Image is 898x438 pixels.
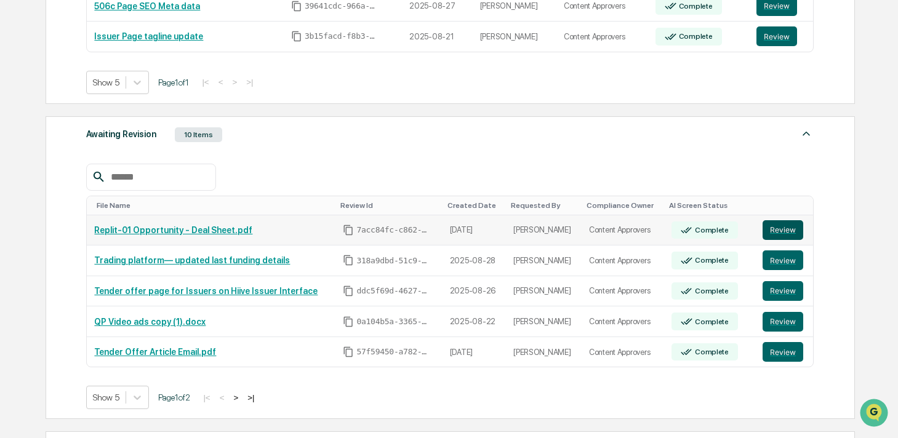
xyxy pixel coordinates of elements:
button: Start new chat [209,98,224,113]
td: Content Approvers [582,276,665,307]
button: >| [243,77,257,87]
div: Toggle SortBy [340,201,437,210]
a: Powered byPylon [87,208,149,218]
button: Review [763,312,803,332]
div: 🔎 [12,180,22,189]
td: [PERSON_NAME] [506,245,582,276]
div: Complete [692,226,729,234]
td: [PERSON_NAME] [506,306,582,337]
span: Copy Id [343,285,354,297]
span: Copy Id [343,255,354,266]
td: 2025-08-21 [402,22,473,52]
td: [PERSON_NAME] [506,337,582,367]
td: 2025-08-28 [443,245,506,276]
span: Page 1 of 2 [158,392,190,402]
a: 🖐️Preclearance [7,150,84,172]
button: > [230,392,242,403]
div: Complete [692,287,729,295]
div: Toggle SortBy [587,201,660,210]
img: caret [799,126,814,141]
a: Issuer Page tagline update [94,31,203,41]
div: Complete [692,256,729,265]
td: [DATE] [443,215,506,246]
span: Data Lookup [25,178,78,191]
div: Toggle SortBy [765,201,808,210]
a: Trading platform— updated last funding details [94,255,290,265]
button: Review [763,281,803,301]
td: Content Approvers [582,215,665,246]
button: >| [244,392,258,403]
td: 2025-08-22 [443,306,506,337]
div: Toggle SortBy [447,201,501,210]
a: Review [763,281,806,301]
button: Review [763,342,803,362]
span: Preclearance [25,155,79,167]
span: ddc5f69d-4627-4722-aeaa-ccc955e7ddc8 [356,286,430,296]
td: Content Approvers [582,245,665,276]
div: 10 Items [175,127,222,142]
button: Review [763,220,803,240]
td: Content Approvers [582,306,665,337]
a: Review [763,342,806,362]
a: 🗄️Attestations [84,150,158,172]
a: Review [763,220,806,240]
div: Toggle SortBy [97,201,331,210]
div: Start new chat [42,94,202,106]
button: |< [199,392,214,403]
span: Page 1 of 1 [158,78,189,87]
span: Attestations [102,155,153,167]
td: 2025-08-26 [443,276,506,307]
button: Review [763,250,803,270]
td: [DATE] [443,337,506,367]
span: Copy Id [291,1,302,12]
p: How can we help? [12,26,224,46]
td: [PERSON_NAME] [473,22,556,52]
span: 3b15facd-f8b3-477c-80ee-d7a648742bf4 [305,31,379,41]
span: Copy Id [343,316,354,327]
div: Complete [676,32,713,41]
button: < [215,77,227,87]
button: > [228,77,241,87]
span: Copy Id [291,31,302,42]
div: Complete [676,2,713,10]
td: [PERSON_NAME] [506,215,582,246]
span: 0a104b5a-3365-4e16-98ad-43a4f330f6db [356,317,430,327]
td: Content Approvers [556,22,648,52]
span: Copy Id [343,225,354,236]
button: |< [198,77,212,87]
button: < [216,392,228,403]
a: Tender Offer Article Email.pdf [94,347,216,357]
div: Toggle SortBy [511,201,577,210]
a: Review [763,250,806,270]
td: Content Approvers [582,337,665,367]
span: 7acc84fc-c862-4f55-b402-023de067caeb [356,225,430,235]
div: Toggle SortBy [669,201,750,210]
button: Review [756,26,797,46]
img: 1746055101610-c473b297-6a78-478c-a979-82029cc54cd1 [12,94,34,116]
a: QP Video ads copy (1).docx [94,317,206,327]
a: Review [756,26,806,46]
div: We're available if you need us! [42,106,156,116]
span: 39641cdc-966a-4e65-879f-2a6a777944d8 [305,1,379,11]
div: Awaiting Revision [86,126,156,142]
a: Replit-01 Opportunity - Deal Sheet.pdf [94,225,252,235]
span: Pylon [122,209,149,218]
a: Review [763,312,806,332]
div: 🗄️ [89,156,99,166]
a: Tender offer page for Issuers on Hiive Issuer Interface [94,286,318,296]
span: Copy Id [343,346,354,357]
a: 🔎Data Lookup [7,173,82,196]
div: Complete [692,348,729,356]
span: 318a9dbd-51c9-473e-9dd0-57efbaa2a655 [356,256,430,266]
div: 🖐️ [12,156,22,166]
iframe: Open customer support [859,397,892,431]
a: 506c Page SEO Meta data [94,1,200,11]
div: Complete [692,317,729,326]
td: [PERSON_NAME] [506,276,582,307]
span: 57f59450-a782-4865-ac16-a45fae92c464 [356,347,430,357]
